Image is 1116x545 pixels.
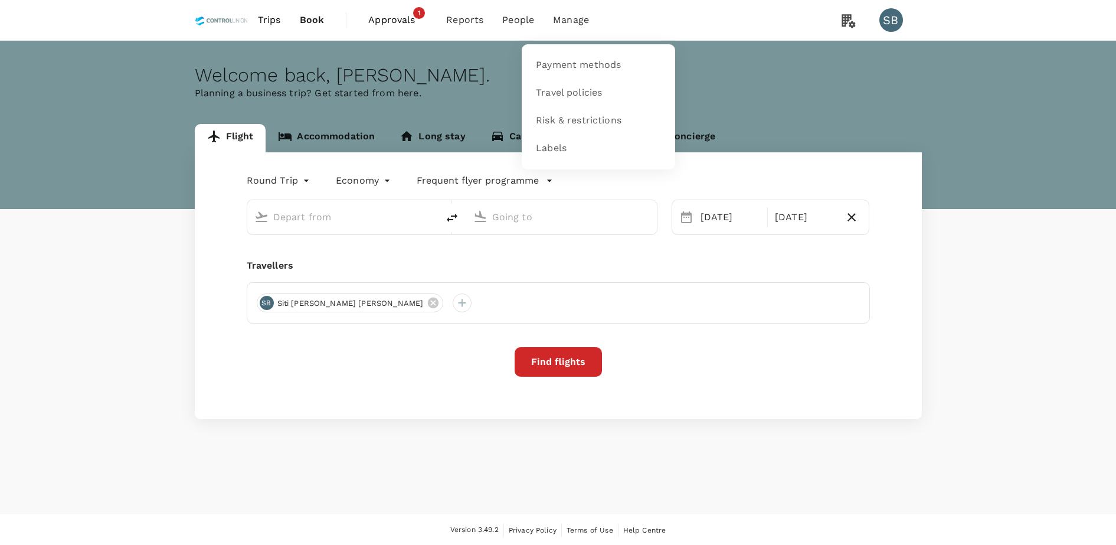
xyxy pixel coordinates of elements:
[266,124,387,152] a: Accommodation
[649,216,651,218] button: Open
[567,526,613,534] span: Terms of Use
[536,58,621,72] span: Payment methods
[637,124,728,152] a: Concierge
[529,135,668,162] a: Labels
[300,13,325,27] span: Book
[509,524,557,537] a: Privacy Policy
[529,51,668,79] a: Payment methods
[430,216,432,218] button: Open
[413,7,425,19] span: 1
[247,171,313,190] div: Round Trip
[260,296,274,310] div: SB
[529,107,668,135] a: Risk & restrictions
[273,208,413,226] input: Depart from
[509,526,557,534] span: Privacy Policy
[879,8,903,32] div: SB
[623,526,666,534] span: Help Centre
[195,86,922,100] p: Planning a business trip? Get started from here.
[368,13,427,27] span: Approvals
[478,124,570,152] a: Car rental
[438,204,466,232] button: delete
[195,7,248,33] img: Control Union Malaysia Sdn. Bhd.
[770,205,839,229] div: [DATE]
[529,79,668,107] a: Travel policies
[270,298,431,309] span: Siti [PERSON_NAME] [PERSON_NAME]
[536,114,621,128] span: Risk & restrictions
[446,13,483,27] span: Reports
[567,524,613,537] a: Terms of Use
[417,174,553,188] button: Frequent flyer programme
[257,293,444,312] div: SBSiti [PERSON_NAME] [PERSON_NAME]
[515,347,602,377] button: Find flights
[195,124,266,152] a: Flight
[623,524,666,537] a: Help Centre
[450,524,499,536] span: Version 3.49.2
[696,205,765,229] div: [DATE]
[336,171,393,190] div: Economy
[553,13,589,27] span: Manage
[536,86,602,100] span: Travel policies
[502,13,534,27] span: People
[492,208,632,226] input: Going to
[536,142,567,155] span: Labels
[258,13,281,27] span: Trips
[387,124,477,152] a: Long stay
[195,64,922,86] div: Welcome back , [PERSON_NAME] .
[417,174,539,188] p: Frequent flyer programme
[247,259,870,273] div: Travellers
